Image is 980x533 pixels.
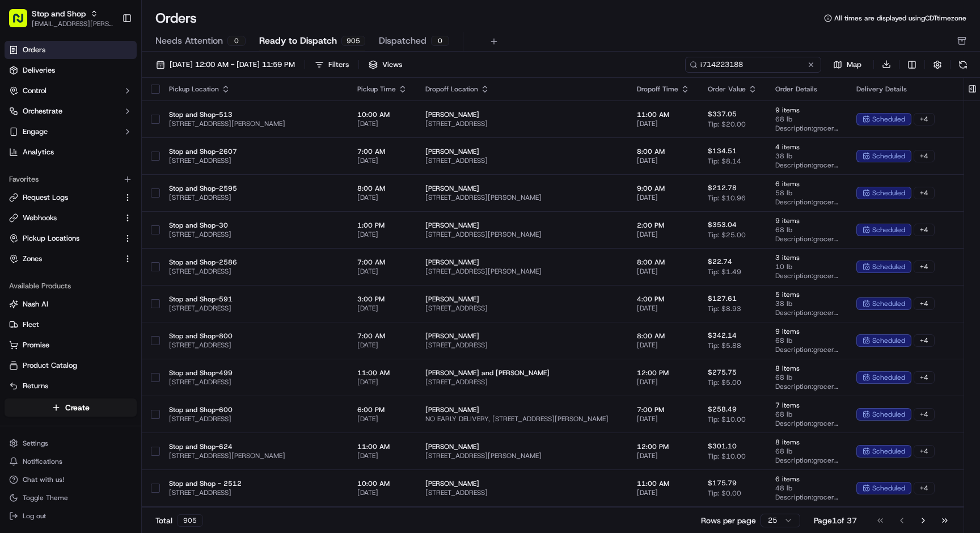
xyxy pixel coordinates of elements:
[425,304,619,313] span: [STREET_ADDRESS]
[357,414,407,423] span: [DATE]
[193,112,206,125] button: Start new chat
[32,8,86,19] span: Stop and Shop
[113,282,137,290] span: Pylon
[9,192,119,203] a: Request Logs
[23,147,54,157] span: Analytics
[425,147,619,156] span: [PERSON_NAME]
[9,213,119,223] a: Webhooks
[914,224,935,236] div: + 4
[425,442,619,451] span: [PERSON_NAME]
[169,147,339,156] span: Stop and Shop-2607
[775,106,838,115] span: 9 items
[5,356,137,375] button: Product Catalog
[637,230,690,239] span: [DATE]
[637,377,690,387] span: [DATE]
[955,57,971,73] button: Refresh
[357,156,407,165] span: [DATE]
[23,45,45,55] span: Orders
[5,229,137,247] button: Pickup Locations
[775,475,838,484] span: 6 items
[23,106,62,116] span: Orchestrate
[872,115,905,124] span: scheduled
[5,123,137,141] button: Engage
[23,320,39,330] span: Fleet
[169,267,339,276] span: [STREET_ADDRESS]
[23,86,47,96] span: Control
[914,445,935,458] div: + 4
[23,192,68,203] span: Request Logs
[29,73,204,85] input: Got a question? Start typing here...
[425,479,619,488] span: [PERSON_NAME]
[637,110,690,119] span: 11:00 AM
[914,113,935,125] div: + 4
[9,381,132,391] a: Returns
[357,377,407,387] span: [DATE]
[169,156,339,165] span: [STREET_ADDRESS]
[23,177,32,186] img: 1736555255976-a54dd68f-1ca7-489b-9aae-adbdc363a1c4
[5,398,137,417] button: Create
[23,127,48,137] span: Engage
[23,511,46,521] span: Log out
[425,110,619,119] span: [PERSON_NAME]
[5,170,137,188] div: Favorites
[94,207,98,216] span: •
[9,320,132,330] a: Fleet
[23,207,32,216] img: 1736555255976-a54dd68f-1ca7-489b-9aae-adbdc363a1c4
[775,447,838,456] span: 68 lb
[826,58,869,72] button: Map
[637,341,690,350] span: [DATE]
[23,457,62,466] span: Notifications
[708,331,737,340] span: $342.14
[425,295,619,304] span: [PERSON_NAME]
[775,373,838,382] span: 68 lb
[637,488,690,497] span: [DATE]
[425,258,619,267] span: [PERSON_NAME]
[775,115,838,124] span: 68 lb
[425,331,619,341] span: [PERSON_NAME]
[35,176,92,185] span: [PERSON_NAME]
[425,377,619,387] span: [STREET_ADDRESS]
[23,475,64,484] span: Chat with us!
[23,340,49,350] span: Promise
[5,336,137,354] button: Promise
[65,402,90,413] span: Create
[11,45,206,64] p: Welcome 👋
[775,216,838,225] span: 9 items
[708,489,741,498] span: Tip: $0.00
[357,488,407,497] span: [DATE]
[23,213,57,223] span: Webhooks
[357,405,407,414] span: 6:00 PM
[425,414,619,423] span: NO EARLY DELIVERY, [STREET_ADDRESS][PERSON_NAME]
[357,119,407,128] span: [DATE]
[51,120,156,129] div: We're available if you need us!
[169,488,339,497] span: [STREET_ADDRESS]
[9,233,119,244] a: Pickup Locations
[708,85,757,94] div: Order Value
[425,488,619,497] span: [STREET_ADDRESS]
[425,119,619,128] span: [STREET_ADDRESS]
[96,255,105,264] div: 💻
[5,316,137,334] button: Fleet
[708,415,746,424] span: Tip: $10.00
[107,254,182,265] span: API Documentation
[5,5,117,32] button: Stop and Shop[EMAIL_ADDRESS][PERSON_NAME][DOMAIN_NAME]
[5,277,137,295] div: Available Products
[708,220,737,229] span: $353.04
[637,156,690,165] span: [DATE]
[775,179,838,188] span: 6 items
[5,472,137,488] button: Chat with us!
[872,447,905,456] span: scheduled
[637,184,690,193] span: 9:00 AM
[357,221,407,230] span: 1:00 PM
[23,299,48,309] span: Nash AI
[9,340,132,350] a: Promise
[775,234,838,244] span: Description: grocery bags
[775,345,838,354] span: Description: grocery bags
[775,271,838,280] span: Description: grocery bags
[637,147,690,156] span: 8:00 AM
[872,299,905,308] span: scheduled
[24,108,44,129] img: 3855928211143_97847f850aaaf9af0eff_72.jpg
[80,281,137,290] a: Powered byPylon
[708,442,737,451] span: $301.10
[914,261,935,273] div: + 4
